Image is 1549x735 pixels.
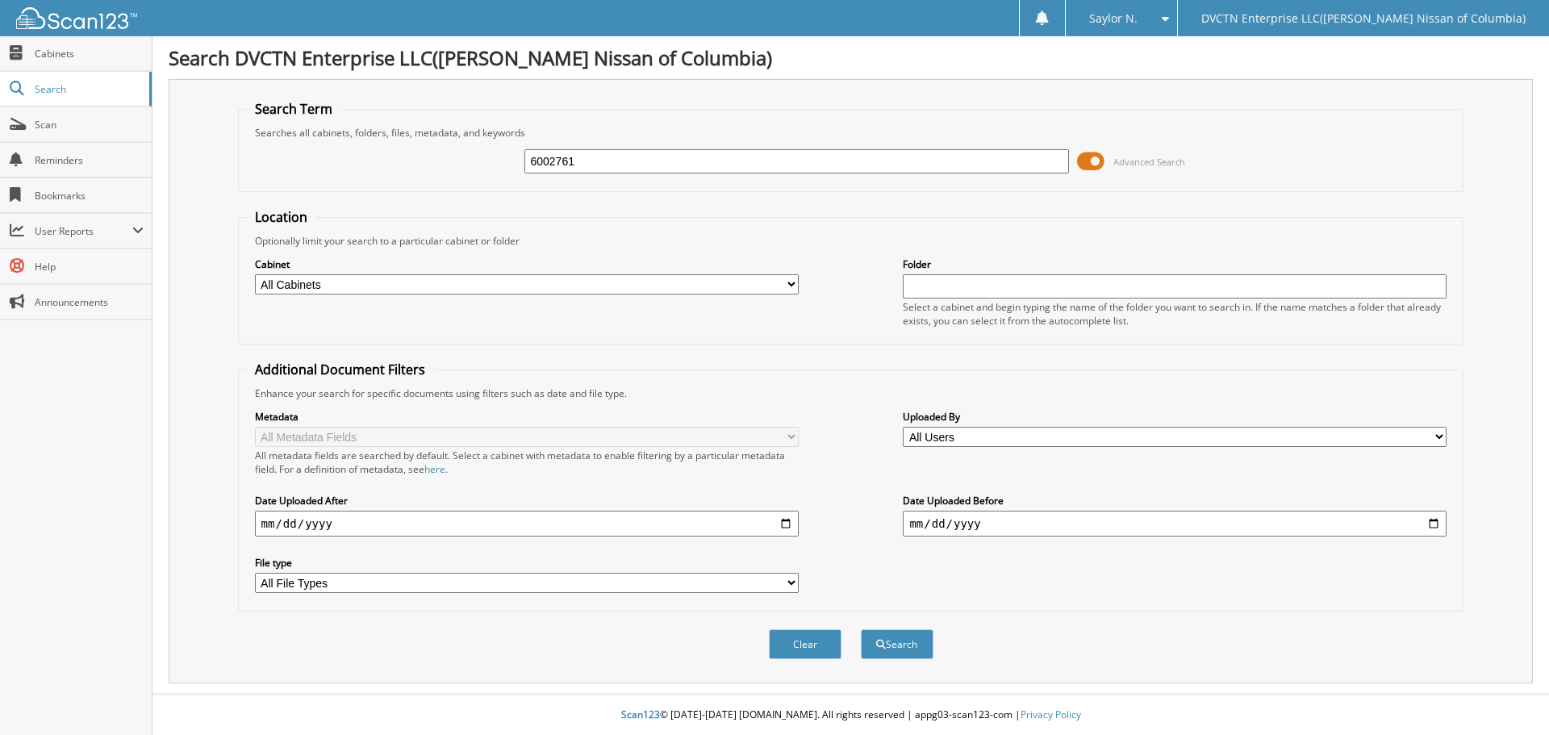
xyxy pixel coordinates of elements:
[255,556,799,570] label: File type
[255,494,799,507] label: Date Uploaded After
[1089,14,1138,23] span: Saylor N.
[1021,708,1081,721] a: Privacy Policy
[1201,14,1526,23] span: DVCTN Enterprise LLC([PERSON_NAME] Nissan of Columbia)
[1468,658,1549,735] iframe: Chat Widget
[903,511,1447,537] input: end
[424,462,445,476] a: here
[35,224,132,238] span: User Reports
[35,118,144,132] span: Scan
[903,494,1447,507] label: Date Uploaded Before
[255,511,799,537] input: start
[169,44,1533,71] h1: Search DVCTN Enterprise LLC([PERSON_NAME] Nissan of Columbia)
[903,257,1447,271] label: Folder
[152,695,1549,735] div: © [DATE]-[DATE] [DOMAIN_NAME]. All rights reserved | appg03-scan123-com |
[247,208,315,226] legend: Location
[903,410,1447,424] label: Uploaded By
[255,410,799,424] label: Metadata
[1113,156,1185,168] span: Advanced Search
[35,47,144,61] span: Cabinets
[247,386,1455,400] div: Enhance your search for specific documents using filters such as date and file type.
[255,449,799,476] div: All metadata fields are searched by default. Select a cabinet with metadata to enable filtering b...
[35,295,144,309] span: Announcements
[247,361,433,378] legend: Additional Document Filters
[621,708,660,721] span: Scan123
[861,629,933,659] button: Search
[769,629,841,659] button: Clear
[255,257,799,271] label: Cabinet
[35,82,141,96] span: Search
[35,189,144,203] span: Bookmarks
[16,7,137,29] img: scan123-logo-white.svg
[903,300,1447,328] div: Select a cabinet and begin typing the name of the folder you want to search in. If the name match...
[247,126,1455,140] div: Searches all cabinets, folders, files, metadata, and keywords
[247,100,340,118] legend: Search Term
[35,260,144,274] span: Help
[35,153,144,167] span: Reminders
[247,234,1455,248] div: Optionally limit your search to a particular cabinet or folder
